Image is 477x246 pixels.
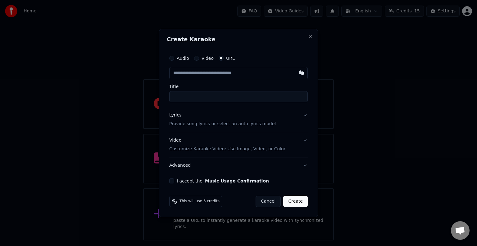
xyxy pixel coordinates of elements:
label: Title [169,84,308,89]
button: Advanced [169,157,308,174]
h2: Create Karaoke [167,37,310,42]
div: Lyrics [169,112,181,118]
button: LyricsProvide song lyrics or select an auto lyrics model [169,107,308,132]
label: I accept the [177,179,269,183]
p: Provide song lyrics or select an auto lyrics model [169,121,276,127]
button: Create [283,196,308,207]
span: This will use 5 credits [179,199,220,204]
button: Cancel [256,196,281,207]
label: Audio [177,56,189,60]
button: VideoCustomize Karaoke Video: Use Image, Video, or Color [169,132,308,157]
div: Video [169,137,285,152]
p: Customize Karaoke Video: Use Image, Video, or Color [169,146,285,152]
label: Video [202,56,214,60]
label: URL [226,56,235,60]
button: I accept the [205,179,269,183]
